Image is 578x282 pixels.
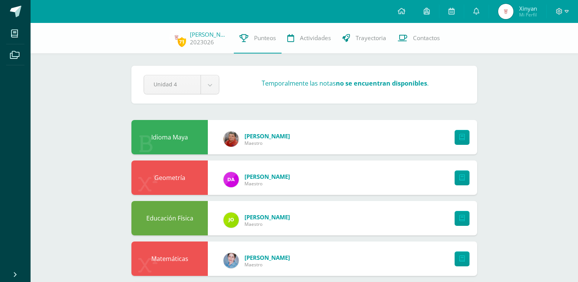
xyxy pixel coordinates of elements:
a: Punteos [234,23,282,53]
a: [PERSON_NAME] [244,173,290,180]
span: Unidad 4 [154,75,191,93]
span: Xinyan [519,5,537,12]
a: [PERSON_NAME] [244,213,290,221]
div: Geometría [131,160,208,195]
span: Punteos [254,34,276,42]
span: Contactos [413,34,440,42]
a: Trayectoria [337,23,392,53]
a: Contactos [392,23,445,53]
img: 05ddfdc08264272979358467217619c8.png [223,131,239,147]
a: Unidad 4 [144,75,219,94]
span: Maestro [244,180,290,187]
span: Maestro [244,221,290,227]
img: 31c7248459b52d1968276b61d18b5cd8.png [498,4,513,19]
span: Maestro [244,261,290,268]
span: Trayectoria [356,34,386,42]
img: 82cb8650c3364a68df28ab37f084364e.png [223,212,239,228]
span: 71 [178,37,186,47]
h3: Temporalmente las notas . [262,79,429,88]
div: Educación Física [131,201,208,235]
a: [PERSON_NAME] [244,254,290,261]
a: [PERSON_NAME] [244,132,290,140]
span: Actividades [300,34,331,42]
img: 9ec2f35d84b77fba93b74c0ecd725fb6.png [223,172,239,187]
span: Maestro [244,140,290,146]
div: Idioma Maya [131,120,208,154]
a: [PERSON_NAME] [190,31,228,38]
a: 2023026 [190,38,214,46]
strong: no se encuentran disponibles [336,79,427,88]
a: Actividades [282,23,337,53]
div: Matemáticas [131,241,208,276]
span: Mi Perfil [519,11,537,18]
img: 044c0162fa7e0f0b4b3ccbd14fd12260.png [223,253,239,268]
img: 31c7248459b52d1968276b61d18b5cd8.png [169,30,184,45]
